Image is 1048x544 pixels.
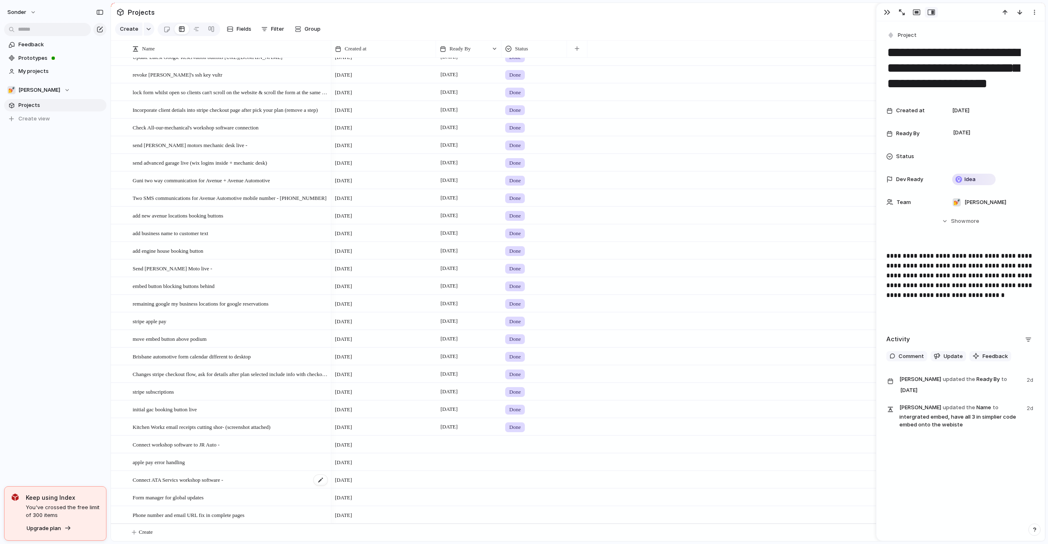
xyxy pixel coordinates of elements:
button: 💅[PERSON_NAME] [4,84,106,96]
button: Create [115,23,142,36]
span: Projects [18,101,104,109]
button: Showmore [886,214,1035,229]
span: Done [509,265,521,273]
span: Created at [345,45,366,53]
span: [DATE] [335,212,352,220]
span: [PERSON_NAME] [964,198,1006,206]
span: [DATE] [335,458,352,467]
span: Create [139,528,153,536]
span: to [993,403,998,412]
span: [DATE] [438,299,460,308]
span: [DATE] [438,193,460,203]
span: Two SMS communications for Avenue Automotive mobile number - [PHONE_NUMBER] [133,193,327,202]
span: [DATE] [438,422,460,432]
span: move embed button above podium [133,334,207,343]
button: Update [931,351,966,362]
button: Upgrade plan [24,523,74,534]
button: Comment [886,351,927,362]
span: Group [305,25,321,33]
span: [DATE] [335,317,352,326]
a: Feedback [4,39,106,51]
span: Done [509,71,521,79]
span: Show [951,217,966,225]
span: stripe subscriptions [133,387,174,396]
span: [DATE] [438,281,460,291]
span: [DATE] [335,370,352,379]
span: Done [509,159,521,167]
span: sonder [7,8,26,16]
span: [DATE] [335,124,352,132]
span: [DATE] [898,385,920,395]
span: [DATE] [335,247,352,255]
span: embed button blocking buttons behind [133,281,215,290]
span: remaining google my business locations for google reservations [133,299,269,308]
span: Done [509,317,521,326]
span: [DATE] [438,175,460,185]
span: add engine house booking button [133,246,203,255]
span: [DATE] [438,140,460,150]
span: [DATE] [438,316,460,326]
span: revoke [PERSON_NAME]'s ssh key vultr [133,70,222,79]
span: [DATE] [952,107,969,115]
span: Created at [896,107,925,115]
span: Upgrade plan [27,524,61,533]
div: 💅 [7,86,16,94]
span: Feedback [982,352,1008,360]
span: [DATE] [335,494,352,502]
span: Done [509,335,521,343]
span: [DATE] [438,263,460,273]
span: [DATE] [438,122,460,132]
span: Filter [271,25,284,33]
span: send advanced garage live (wix logins inside + mechanic desk) [133,158,267,167]
span: updated the [943,375,975,383]
span: Brisbane automotive form calendar different to desktop [133,351,251,361]
span: Check All-our-mechanical's workshop software connection [133,122,259,132]
span: [DATE] [335,194,352,202]
span: Done [509,300,521,308]
span: [DATE] [335,511,352,519]
span: Done [509,88,521,97]
span: Done [509,194,521,202]
span: Phone number and email URL fix in complete pages [133,510,244,519]
span: Idea [964,175,976,184]
span: Send [PERSON_NAME] Moto live - [133,263,212,273]
button: Filter [258,23,287,36]
span: [DATE] [438,211,460,220]
span: to [1001,375,1007,383]
span: Project [898,31,917,39]
span: Create view [18,115,50,123]
span: Done [509,141,521,150]
span: Name intergrated embed, have all 3 in simplier code embed onto the webiste [899,403,1022,429]
span: Done [509,406,521,414]
span: Comment [899,352,924,360]
span: add new avenue locations booking buttons [133,211,223,220]
button: Group [291,23,325,36]
span: [DATE] [335,335,352,343]
span: [DATE] [438,387,460,397]
span: [DATE] [438,334,460,344]
span: lock form whilst open so clients can't scroll on the website & scroll the form at the same time [133,87,328,97]
span: [DATE] [335,300,352,308]
span: [DATE] [335,71,352,79]
span: Incorporate client detials into stripe checkout page after pick your plan (remove a step) [133,105,318,114]
span: Done [509,229,521,238]
span: initial gac booking button live [133,404,197,414]
span: Kitchen Workz email receipts cutting shor- (screenshot attached) [133,422,271,431]
span: Form manager for global updates [133,492,203,502]
span: You've crossed the free limit of 300 items [26,503,99,519]
span: Done [509,282,521,290]
span: Team [897,198,911,206]
span: Ready By [449,45,471,53]
button: Fields [224,23,255,36]
span: Create [120,25,138,33]
span: [DATE] [438,105,460,115]
span: Connect ATA Servics workshop software - [133,475,223,484]
span: Fields [237,25,251,33]
span: Prototypes [18,54,104,62]
span: Name [142,45,155,53]
span: Done [509,124,521,132]
span: apple pay error handling [133,457,185,467]
span: [DATE] [335,388,352,396]
span: [DATE] [335,141,352,150]
span: [DATE] [335,282,352,290]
